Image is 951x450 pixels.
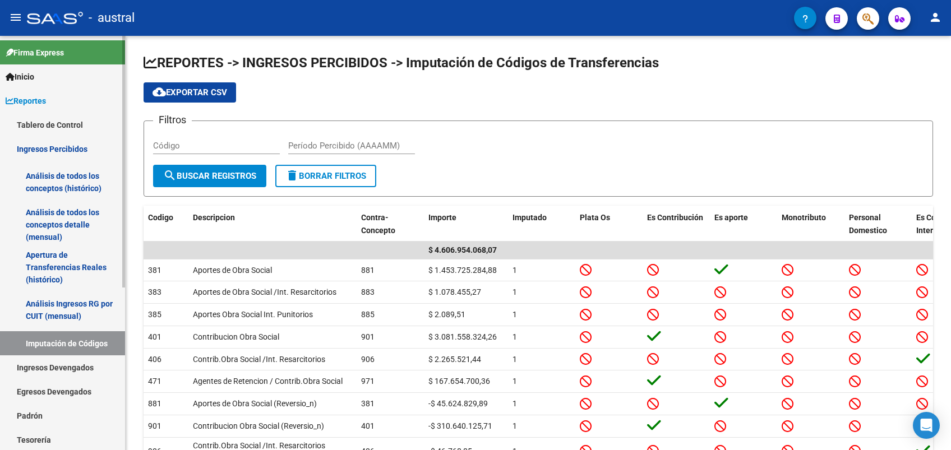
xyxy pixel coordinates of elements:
[513,287,517,296] span: 1
[428,377,490,386] span: $ 167.654.700,36
[193,310,313,319] span: Aportes Obra Social Int. Punitorios
[361,332,375,341] span: 901
[6,71,34,83] span: Inicio
[513,310,517,319] span: 1
[153,165,266,187] button: Buscar Registros
[361,399,375,408] span: 381
[428,421,492,430] span: -$ 310.640.125,71
[513,266,517,275] span: 1
[513,213,547,222] span: Imputado
[710,206,777,243] datatable-header-cell: Es aporte
[428,399,488,408] span: -$ 45.624.829,89
[361,213,395,235] span: Contra-Concepto
[193,332,279,341] span: Contribucion Obra Social
[6,95,46,107] span: Reportes
[508,206,575,243] datatable-header-cell: Imputado
[647,213,703,222] span: Es Contribución
[428,266,497,275] span: $ 1.453.725.284,88
[714,213,748,222] span: Es aporte
[575,206,643,243] datatable-header-cell: Plata Os
[844,206,912,243] datatable-header-cell: Personal Domestico
[6,47,64,59] span: Firma Express
[148,399,161,408] span: 881
[913,412,940,439] div: Open Intercom Messenger
[424,206,508,243] datatable-header-cell: Importe
[361,310,375,319] span: 885
[153,87,227,98] span: Exportar CSV
[148,213,173,222] span: Codigo
[193,266,272,275] span: Aportes de Obra Social
[275,165,376,187] button: Borrar Filtros
[148,355,161,364] span: 406
[361,355,375,364] span: 906
[193,355,325,364] span: Contrib.Obra Social /Int. Resarcitorios
[513,377,517,386] span: 1
[428,245,497,254] span: $ 4.606.954.068,07
[193,399,317,408] span: Aportes de Obra Social (Reversio_n)
[193,287,336,296] span: Aportes de Obra Social /Int. Resarcitorios
[153,85,166,99] mat-icon: cloud_download
[9,11,22,24] mat-icon: menu
[188,206,357,243] datatable-header-cell: Descripcion
[144,82,236,103] button: Exportar CSV
[777,206,844,243] datatable-header-cell: Monotributo
[163,169,177,182] mat-icon: search
[361,287,375,296] span: 883
[513,332,517,341] span: 1
[428,310,465,319] span: $ 2.089,51
[513,399,517,408] span: 1
[193,421,324,430] span: Contribucion Obra Social (Reversio_n)
[513,421,517,430] span: 1
[513,355,517,364] span: 1
[144,55,659,71] span: REPORTES -> INGRESOS PERCIBIDOS -> Imputación de Códigos de Transferencias
[428,287,481,296] span: $ 1.078.455,27
[148,266,161,275] span: 381
[285,169,299,182] mat-icon: delete
[428,332,497,341] span: $ 3.081.558.324,26
[89,6,135,30] span: - austral
[361,421,375,430] span: 401
[285,171,366,181] span: Borrar Filtros
[193,213,235,222] span: Descripcion
[643,206,710,243] datatable-header-cell: Es Contribución
[193,377,343,386] span: Agentes de Retencion / Contrib.Obra Social
[428,355,481,364] span: $ 2.265.521,44
[148,332,161,341] span: 401
[153,112,192,128] h3: Filtros
[361,377,375,386] span: 971
[163,171,256,181] span: Buscar Registros
[148,287,161,296] span: 383
[782,213,826,222] span: Monotributo
[148,377,161,386] span: 471
[144,206,188,243] datatable-header-cell: Codigo
[580,213,610,222] span: Plata Os
[361,266,375,275] span: 881
[148,421,161,430] span: 901
[148,310,161,319] span: 385
[428,213,456,222] span: Importe
[849,213,887,235] span: Personal Domestico
[357,206,424,243] datatable-header-cell: Contra-Concepto
[929,11,942,24] mat-icon: person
